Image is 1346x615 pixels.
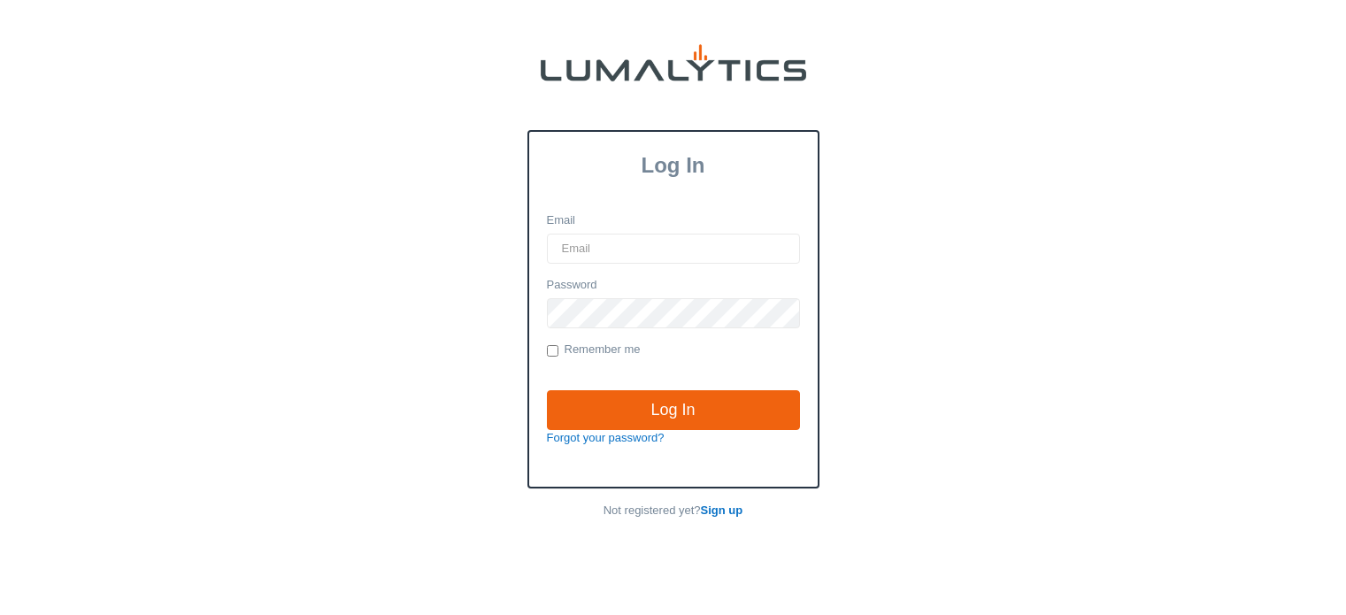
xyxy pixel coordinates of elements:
p: Not registered yet? [527,503,819,519]
label: Remember me [547,342,641,359]
a: Sign up [701,504,743,517]
input: Remember me [547,345,558,357]
a: Forgot your password? [547,431,665,444]
input: Email [547,234,800,264]
img: lumalytics-black-e9b537c871f77d9ce8d3a6940f85695cd68c596e3f819dc492052d1098752254.png [541,44,806,81]
label: Email [547,212,576,229]
label: Password [547,277,597,294]
h3: Log In [529,153,818,178]
input: Log In [547,390,800,431]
